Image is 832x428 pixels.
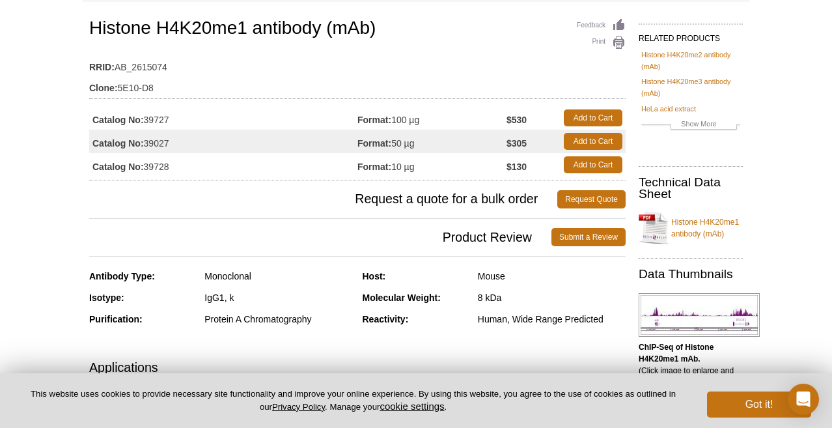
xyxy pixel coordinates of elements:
a: Print [577,36,626,50]
a: Add to Cart [564,156,622,173]
strong: Antibody Type: [89,271,155,281]
strong: Format: [357,114,391,126]
strong: $130 [506,161,527,173]
strong: Catalog No: [92,137,144,149]
td: 5E10-D8 [89,74,626,95]
a: Histone H4K20me1 antibody (mAb) [639,208,743,248]
strong: Catalog No: [92,161,144,173]
a: Histone H4K20me3 antibody (mAb) [641,76,740,99]
span: Request a quote for a bulk order [89,190,557,208]
div: IgG1, k [204,292,352,304]
strong: Catalog No: [92,114,144,126]
strong: RRID: [89,61,115,73]
td: 10 µg [357,153,506,177]
a: Request Quote [557,190,626,208]
h3: Applications [89,358,626,377]
a: Add to Cart [564,109,622,126]
a: Show More [641,118,740,133]
td: 100 µg [357,106,506,130]
button: Got it! [707,392,811,418]
div: Human, Wide Range Predicted [478,313,626,325]
img: Histone H4K20me1 antibody (mAb) tested by ChIP-Seq. [639,293,760,337]
b: ChIP-Seq of Histone H4K20me1 mAb. [639,343,714,364]
a: HeLa acid extract [641,103,696,115]
button: cookie settings [380,401,444,412]
span: Product Review [89,228,551,246]
a: Add to Cart [564,133,622,150]
div: 8 kDa [478,292,626,304]
h1: Histone H4K20me1 antibody (mAb) [89,18,626,40]
div: Monoclonal [204,270,352,282]
strong: Format: [357,161,391,173]
td: AB_2615074 [89,53,626,74]
div: Open Intercom Messenger [788,384,819,415]
td: 39027 [89,130,357,153]
strong: Isotype: [89,292,124,303]
a: Feedback [577,18,626,33]
div: Protein A Chromatography [204,313,352,325]
a: Submit a Review [551,228,626,246]
h2: RELATED PRODUCTS [639,23,743,47]
td: 50 µg [357,130,506,153]
strong: Format: [357,137,391,149]
td: 39727 [89,106,357,130]
a: Privacy Policy [272,402,325,412]
strong: $305 [506,137,527,149]
td: 39728 [89,153,357,177]
strong: Reactivity: [363,314,409,324]
p: This website uses cookies to provide necessary site functionality and improve your online experie... [21,388,686,413]
a: Histone H4K20me2 antibody (mAb) [641,49,740,72]
strong: Purification: [89,314,143,324]
p: (Click image to enlarge and see details.) [639,341,743,388]
h2: Technical Data Sheet [639,177,743,200]
strong: $530 [506,114,527,126]
strong: Host: [363,271,386,281]
h2: Data Thumbnails [639,268,743,280]
strong: Molecular Weight: [363,292,441,303]
div: Mouse [478,270,626,282]
strong: Clone: [89,82,118,94]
